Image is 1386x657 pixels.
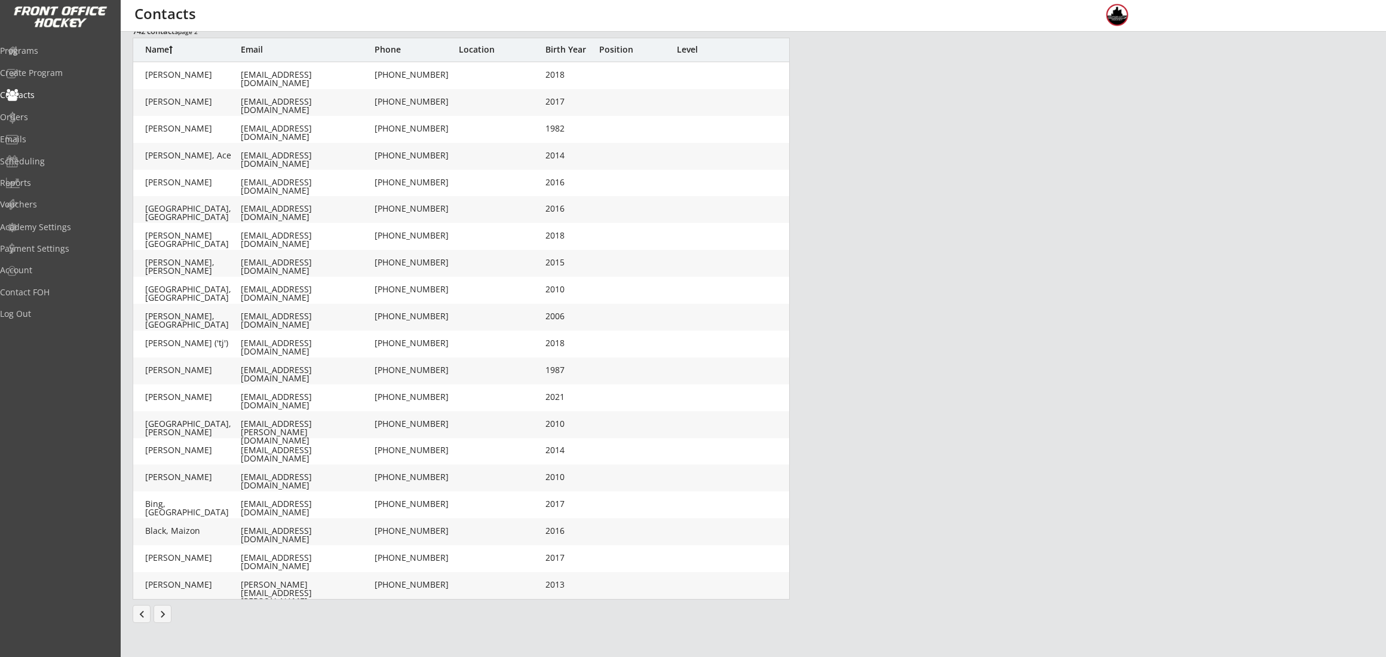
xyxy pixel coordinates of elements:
div: [EMAIL_ADDRESS][DOMAIN_NAME] [241,204,372,221]
div: 2017 [545,97,593,106]
div: [EMAIL_ADDRESS][DOMAIN_NAME] [241,446,372,463]
div: 2014 [545,446,593,454]
div: Location [459,45,542,54]
font: page 2 [178,27,198,36]
div: [PHONE_NUMBER] [375,97,458,106]
div: 2016 [545,527,593,535]
div: [EMAIL_ADDRESS][DOMAIN_NAME] [241,231,372,248]
div: 2006 [545,312,593,320]
div: [PHONE_NUMBER] [375,420,458,428]
div: [PHONE_NUMBER] [375,366,458,374]
div: [PHONE_NUMBER] [375,500,458,508]
div: [PERSON_NAME][GEOGRAPHIC_DATA] [145,231,241,248]
div: [PERSON_NAME], [PERSON_NAME] [145,258,241,275]
div: [PERSON_NAME][EMAIL_ADDRESS][PERSON_NAME][DOMAIN_NAME] [241,580,372,614]
div: [EMAIL_ADDRESS][DOMAIN_NAME] [241,473,372,490]
div: [EMAIL_ADDRESS][DOMAIN_NAME] [241,312,372,329]
div: 1982 [545,124,593,133]
div: Birth Year [545,45,593,54]
div: [PHONE_NUMBER] [375,580,458,589]
div: [PHONE_NUMBER] [375,71,458,79]
div: [PERSON_NAME] [145,393,241,401]
div: [PHONE_NUMBER] [375,554,458,562]
div: 1987 [545,366,593,374]
div: 2010 [545,285,593,294]
div: [EMAIL_ADDRESS][DOMAIN_NAME] [241,71,372,87]
div: [PERSON_NAME] [145,366,241,374]
div: 2010 [545,473,593,481]
button: keyboard_arrow_right [154,605,171,623]
div: 2017 [545,500,593,508]
div: [GEOGRAPHIC_DATA], [PERSON_NAME] [145,420,241,436]
div: 2015 [545,258,593,267]
div: Email [241,45,372,54]
div: 2017 [545,554,593,562]
div: [PHONE_NUMBER] [375,178,458,187]
button: chevron_left [133,605,151,623]
div: [EMAIL_ADDRESS][DOMAIN_NAME] [241,151,372,168]
div: [PERSON_NAME] [145,178,241,187]
div: 2018 [545,231,593,240]
div: [PHONE_NUMBER] [375,151,458,160]
div: [EMAIL_ADDRESS][DOMAIN_NAME] [241,393,372,410]
div: [EMAIL_ADDRESS][DOMAIN_NAME] [241,258,372,275]
div: Name [145,45,241,54]
div: Bing, [GEOGRAPHIC_DATA] [145,500,241,517]
div: [GEOGRAPHIC_DATA], [GEOGRAPHIC_DATA] [145,204,241,221]
div: [PHONE_NUMBER] [375,393,458,401]
div: 2014 [545,151,593,160]
div: [PERSON_NAME] ('tj') [145,339,241,347]
div: [PERSON_NAME] [145,446,241,454]
div: [EMAIL_ADDRESS][DOMAIN_NAME] [241,366,372,383]
div: 2010 [545,420,593,428]
div: [EMAIL_ADDRESS][DOMAIN_NAME] [241,285,372,302]
div: Level [677,45,749,54]
div: [EMAIL_ADDRESS][PERSON_NAME][DOMAIN_NAME] [241,420,372,445]
div: [PERSON_NAME] [145,97,241,106]
div: [PERSON_NAME] [145,580,241,589]
div: [PHONE_NUMBER] [375,339,458,347]
div: [PERSON_NAME] [145,71,241,79]
div: [EMAIL_ADDRESS][DOMAIN_NAME] [241,500,372,517]
div: [PHONE_NUMBER] [375,285,458,294]
div: [PERSON_NAME] [145,554,241,562]
div: [PHONE_NUMBER] [375,204,458,213]
div: [PHONE_NUMBER] [375,473,458,481]
div: [PERSON_NAME], [GEOGRAPHIC_DATA] [145,312,241,329]
div: [PERSON_NAME], Ace [145,151,241,160]
div: [GEOGRAPHIC_DATA], [GEOGRAPHIC_DATA] [145,285,241,302]
div: Black, Maizon [145,527,241,535]
div: 2018 [545,71,593,79]
div: [EMAIL_ADDRESS][DOMAIN_NAME] [241,339,372,356]
div: [PHONE_NUMBER] [375,231,458,240]
div: [PERSON_NAME] [145,473,241,481]
div: 2016 [545,178,593,187]
div: [EMAIL_ADDRESS][DOMAIN_NAME] [241,178,372,195]
div: [PHONE_NUMBER] [375,527,458,535]
div: Position [599,45,671,54]
div: [EMAIL_ADDRESS][DOMAIN_NAME] [241,527,372,543]
div: [EMAIL_ADDRESS][DOMAIN_NAME] [241,124,372,141]
div: [EMAIL_ADDRESS][DOMAIN_NAME] [241,97,372,114]
div: 2013 [545,580,593,589]
div: [PHONE_NUMBER] [375,312,458,320]
div: 2018 [545,339,593,347]
div: [PHONE_NUMBER] [375,446,458,454]
div: Phone [375,45,458,54]
div: [PHONE_NUMBER] [375,258,458,267]
div: [PHONE_NUMBER] [375,124,458,133]
div: [PERSON_NAME] [145,124,241,133]
div: 2021 [545,393,593,401]
div: 2016 [545,204,593,213]
div: [EMAIL_ADDRESS][DOMAIN_NAME] [241,554,372,570]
